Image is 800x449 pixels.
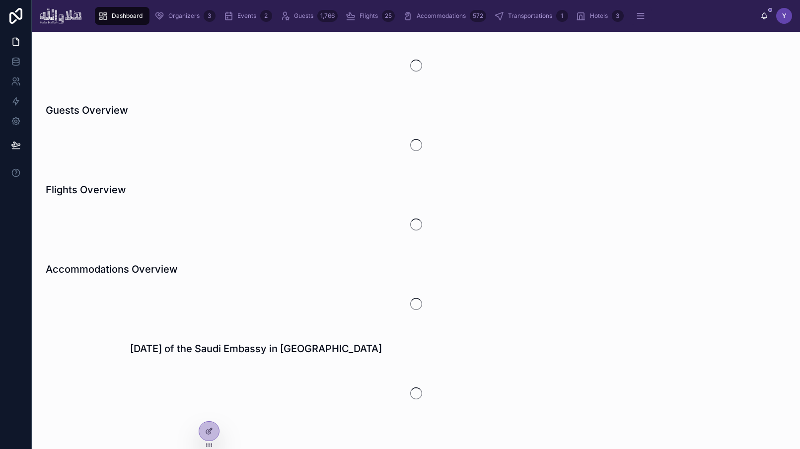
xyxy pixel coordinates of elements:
div: scrollable content [90,5,760,27]
a: Organizers3 [151,7,218,25]
a: Dashboard [95,7,149,25]
a: Events2 [220,7,275,25]
h1: Flights Overview [46,183,126,197]
a: Flights25 [343,7,398,25]
span: Transportations [508,12,552,20]
span: Organizers [168,12,200,20]
span: Accommodations [417,12,466,20]
div: 1,766 [317,10,338,22]
div: 572 [470,10,486,22]
img: App logo [40,8,82,24]
div: 1 [556,10,568,22]
span: Flights [360,12,378,20]
a: Hotels3 [573,7,627,25]
span: Guests [294,12,313,20]
span: Dashboard [112,12,143,20]
a: Guests1,766 [277,7,341,25]
span: Y [782,12,786,20]
span: Hotels [590,12,608,20]
div: 3 [612,10,624,22]
div: 3 [204,10,216,22]
h1: [DATE] of the Saudi Embassy in [GEOGRAPHIC_DATA] [130,342,382,356]
h1: Accommodations Overview [46,262,178,276]
div: 25 [382,10,395,22]
span: Events [237,12,256,20]
h1: Guests Overview [46,103,128,117]
a: Accommodations572 [400,7,489,25]
a: Transportations1 [491,7,571,25]
div: 2 [260,10,272,22]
